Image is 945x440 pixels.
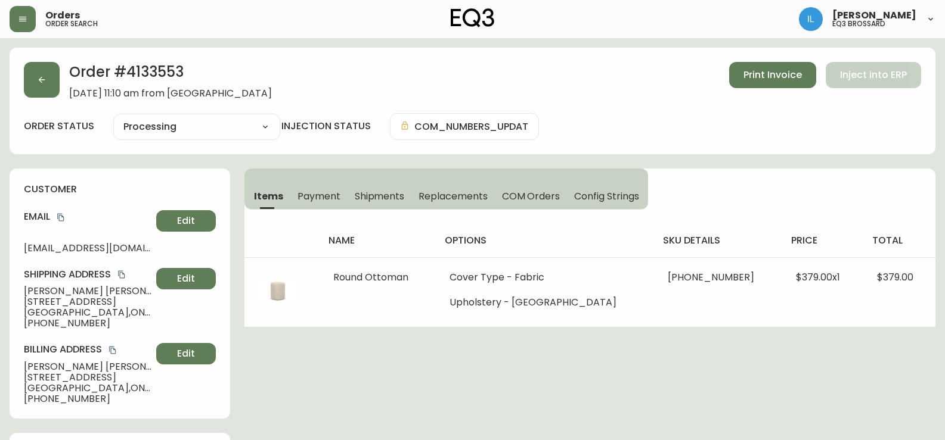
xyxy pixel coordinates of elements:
[796,270,840,284] span: $379.00 x 1
[281,120,371,133] h4: injection status
[743,68,802,82] span: Print Invoice
[24,361,151,372] span: [PERSON_NAME] [PERSON_NAME]
[791,234,853,247] h4: price
[156,343,216,364] button: Edit
[729,62,816,88] button: Print Invoice
[107,344,119,356] button: copy
[24,307,151,318] span: [GEOGRAPHIC_DATA] , ON , K2A 1Y2 , CA
[872,234,926,247] h4: total
[445,234,644,247] h4: options
[177,272,195,285] span: Edit
[502,190,560,202] span: COM Orders
[45,11,80,20] span: Orders
[450,272,639,283] li: Cover Type - Fabric
[116,269,128,280] button: copy
[69,62,272,88] h2: Order # 4133553
[24,243,151,254] span: [EMAIL_ADDRESS][DOMAIN_NAME]
[254,190,283,202] span: Items
[24,297,151,307] span: [STREET_ADDRESS]
[259,272,297,310] img: 30142-04-400-1-ckbzvpr6k4ezc0162wjaoczuq.jpg
[156,268,216,289] button: Edit
[69,88,272,99] span: [DATE] 11:10 am from [GEOGRAPHIC_DATA]
[355,190,405,202] span: Shipments
[419,190,487,202] span: Replacements
[832,20,885,27] h5: eq3 brossard
[333,270,408,284] span: Round Ottoman
[177,347,195,360] span: Edit
[156,210,216,232] button: Edit
[451,8,495,27] img: logo
[24,268,151,281] h4: Shipping Address
[24,286,151,297] span: [PERSON_NAME] [PERSON_NAME]
[24,372,151,383] span: [STREET_ADDRESS]
[877,270,913,284] span: $379.00
[298,190,340,202] span: Payment
[799,7,823,31] img: 998f055460c6ec1d1452ac0265469103
[574,190,639,202] span: Config Strings
[24,394,151,404] span: [PHONE_NUMBER]
[45,20,98,27] h5: order search
[450,297,639,308] li: Upholstery - [GEOGRAPHIC_DATA]
[24,343,151,356] h4: Billing Address
[663,234,772,247] h4: sku details
[24,210,151,223] h4: Email
[24,183,216,196] h4: customer
[55,211,67,223] button: copy
[24,318,151,329] span: [PHONE_NUMBER]
[24,120,94,133] label: order status
[24,383,151,394] span: [GEOGRAPHIC_DATA] , ON , K2A 1Y2 , CA
[668,270,754,284] span: [PHONE_NUMBER]
[832,11,916,20] span: [PERSON_NAME]
[329,234,425,247] h4: name
[177,214,195,227] span: Edit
